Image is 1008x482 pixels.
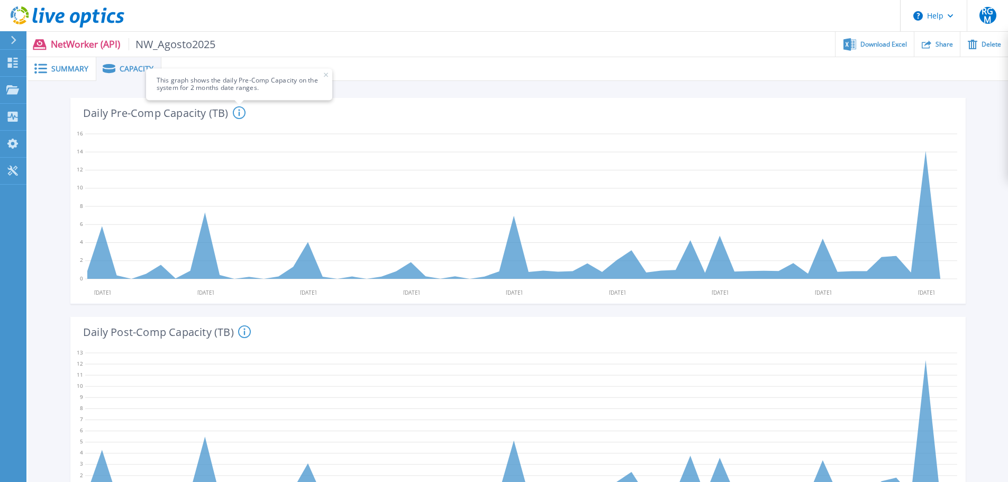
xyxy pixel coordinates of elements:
[80,202,83,210] text: 8
[610,289,626,296] text: [DATE]
[146,68,332,100] span: This graph shows the daily Pre-Comp Capacity on the system for 2 months date ranges.
[80,256,83,263] text: 2
[51,38,216,50] p: NetWorker (API)
[94,289,111,296] text: [DATE]
[80,393,83,401] text: 9
[77,184,83,191] text: 10
[713,289,729,296] text: [DATE]
[80,460,83,467] text: 3
[936,41,953,48] span: Share
[120,65,153,72] span: Capacity
[80,415,83,423] text: 7
[80,426,83,434] text: 6
[860,41,907,48] span: Download Excel
[77,166,83,173] text: 12
[80,449,83,456] text: 4
[979,7,996,24] span: RGM
[77,148,83,155] text: 14
[507,289,523,296] text: [DATE]
[83,325,251,338] h4: Daily Post-Comp Capacity (TB)
[77,360,83,367] text: 12
[919,289,936,296] text: [DATE]
[301,289,317,296] text: [DATE]
[80,438,83,445] text: 5
[51,65,88,72] span: Summary
[80,404,83,412] text: 8
[77,349,83,356] text: 13
[80,220,83,228] text: 6
[77,130,83,137] text: 16
[816,289,832,296] text: [DATE]
[129,38,216,50] span: NW_Agosto2025
[80,471,83,479] text: 2
[80,275,83,282] text: 0
[982,41,1001,48] span: Delete
[77,371,83,378] text: 11
[77,382,83,389] text: 10
[404,289,420,296] text: [DATE]
[197,289,214,296] text: [DATE]
[83,106,246,119] h4: Daily Pre-Comp Capacity (TB)
[80,238,83,245] text: 4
